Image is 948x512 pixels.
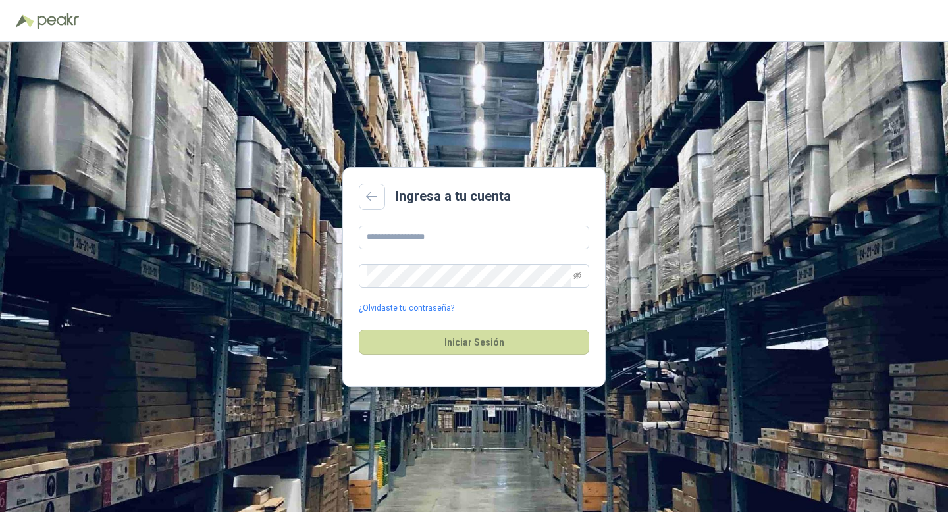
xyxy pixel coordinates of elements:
[37,13,79,29] img: Peakr
[16,14,34,28] img: Logo
[359,302,454,315] a: ¿Olvidaste tu contraseña?
[573,272,581,280] span: eye-invisible
[359,330,589,355] button: Iniciar Sesión
[396,186,511,207] h2: Ingresa a tu cuenta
